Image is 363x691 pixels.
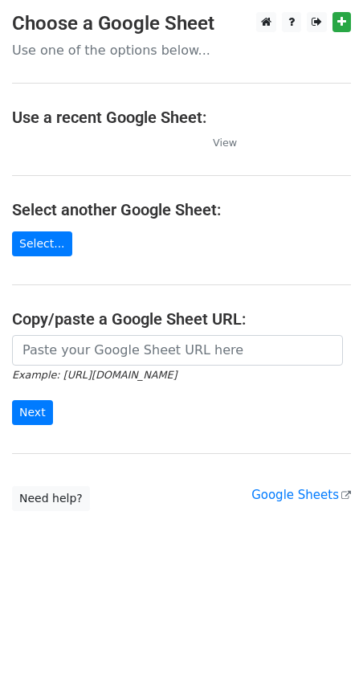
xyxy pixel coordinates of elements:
p: Use one of the options below... [12,42,351,59]
input: Next [12,400,53,425]
a: Select... [12,231,72,256]
h4: Copy/paste a Google Sheet URL: [12,309,351,329]
a: Need help? [12,486,90,511]
small: View [213,137,237,149]
a: Google Sheets [251,488,351,502]
h4: Select another Google Sheet: [12,200,351,219]
h3: Choose a Google Sheet [12,12,351,35]
a: View [197,135,237,149]
h4: Use a recent Google Sheet: [12,108,351,127]
small: Example: [URL][DOMAIN_NAME] [12,369,177,381]
input: Paste your Google Sheet URL here [12,335,343,366]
